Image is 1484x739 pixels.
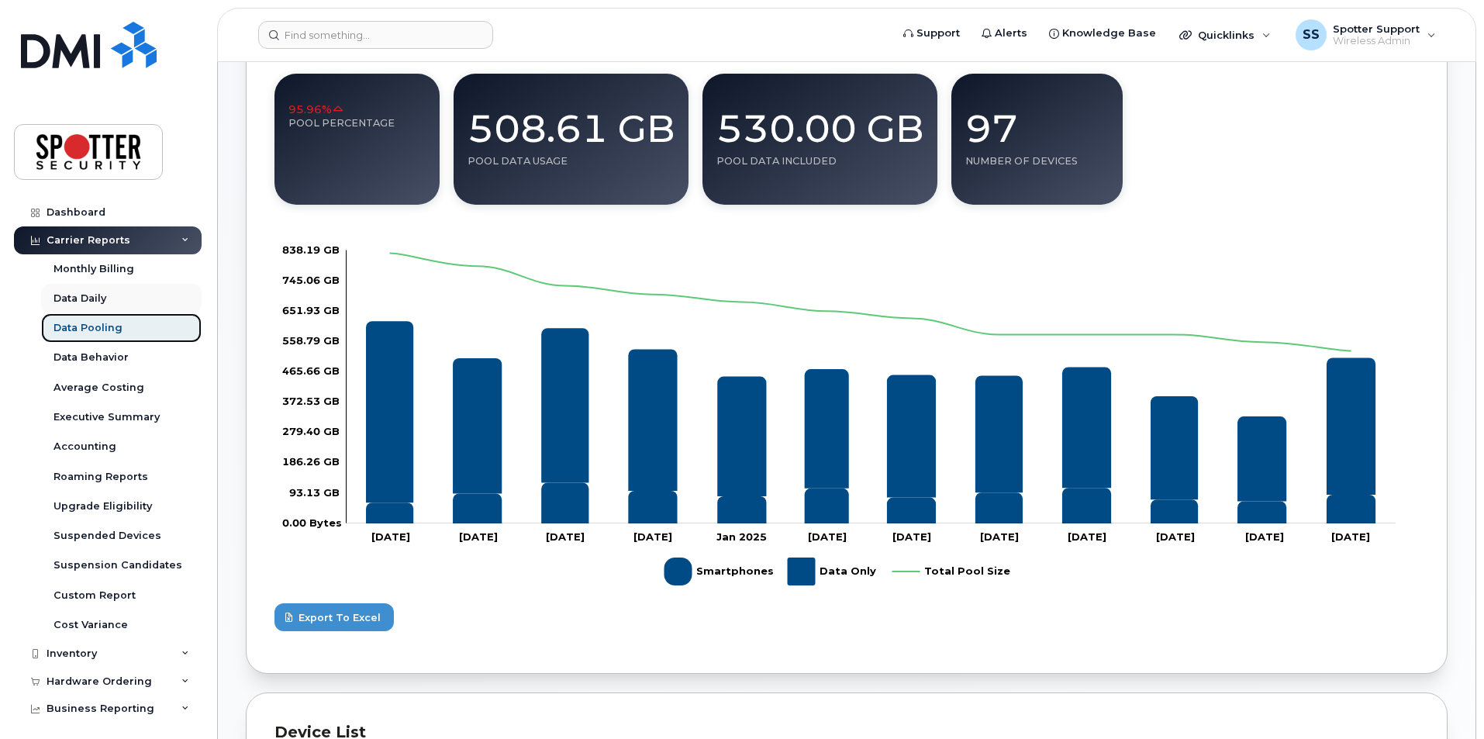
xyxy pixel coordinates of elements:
[892,551,1010,592] g: Total Pool Size
[1333,22,1420,35] span: Spotter Support
[892,18,971,49] a: Support
[468,88,675,155] div: 508.61 GB
[282,516,342,528] tspan: 0.00 Bytes
[274,603,394,631] button: Export to Excel
[282,455,340,468] tspan: 186.26 GB
[282,364,340,377] tspan: 465.66 GB
[1062,26,1156,41] span: Knowledge Base
[788,551,877,592] g: Data Only
[971,18,1038,49] a: Alerts
[282,273,340,285] tspan: 745.06 GB
[892,530,931,542] tspan: [DATE]
[1245,530,1284,542] tspan: [DATE]
[965,88,1109,155] div: 97
[664,551,774,592] g: Smartphones
[282,334,340,347] g: 0.00 Bytes
[282,273,340,285] g: 0.00 Bytes
[1198,29,1254,41] span: Quicklinks
[1168,19,1282,50] div: Quicklinks
[980,530,1019,542] tspan: [DATE]
[288,102,344,117] span: 95.96%
[289,485,340,498] g: 0.00 Bytes
[258,21,493,49] input: Find something...
[1038,18,1167,49] a: Knowledge Base
[965,155,1109,167] div: Number of devices
[282,455,340,468] g: 0.00 Bytes
[371,530,410,542] tspan: [DATE]
[995,26,1027,41] span: Alerts
[288,117,426,129] div: Pool Percentage
[808,530,847,542] tspan: [DATE]
[282,395,340,407] tspan: 372.53 GB
[664,551,1010,592] g: Legend
[1156,530,1195,542] tspan: [DATE]
[1285,19,1447,50] div: Spotter Support
[289,485,340,498] tspan: 93.13 GB
[716,530,767,542] tspan: Jan 2025
[282,303,340,316] tspan: 651.93 GB
[366,321,1375,502] g: Data Only
[716,155,923,167] div: Pool data included
[1331,530,1370,542] tspan: [DATE]
[282,303,340,316] g: 0.00 Bytes
[916,26,960,41] span: Support
[282,243,1396,591] g: Chart
[282,334,340,347] tspan: 558.79 GB
[282,425,340,437] tspan: 279.40 GB
[366,482,1375,523] g: Smartphones
[716,88,923,155] div: 530.00 GB
[299,610,381,625] span: Export to Excel
[1068,530,1106,542] tspan: [DATE]
[282,243,340,255] tspan: 838.19 GB
[459,530,498,542] tspan: [DATE]
[1303,26,1320,44] span: SS
[468,155,675,167] div: Pool data usage
[1333,35,1420,47] span: Wireless Admin
[282,425,340,437] g: 0.00 Bytes
[282,395,340,407] g: 0.00 Bytes
[282,364,340,377] g: 0.00 Bytes
[282,243,340,255] g: 0.00 Bytes
[633,530,672,542] tspan: [DATE]
[274,603,1419,631] a: Export to Excel
[546,530,585,542] tspan: [DATE]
